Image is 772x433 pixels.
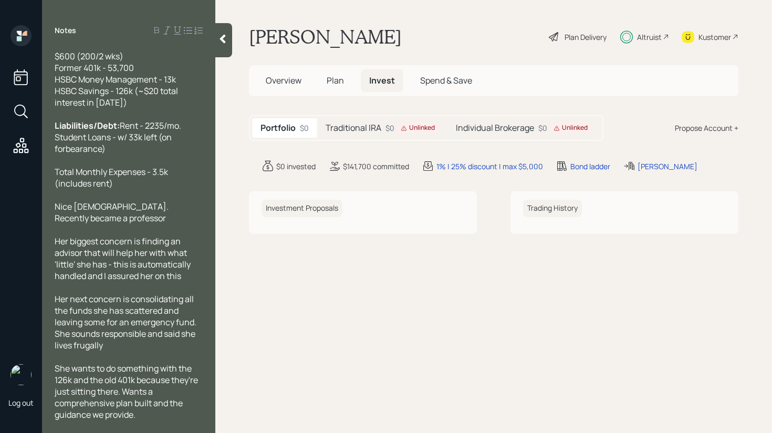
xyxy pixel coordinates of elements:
div: Log out [8,398,34,408]
div: Bond ladder [570,161,610,172]
span: Rent - 2235/mo. Student Loans - w/ 33k left (on forbearance) [55,120,181,154]
div: $0 [300,122,309,133]
img: retirable_logo.png [11,364,32,385]
span: Plan [327,75,344,86]
div: Unlinked [401,123,435,132]
span: Her biggest concern is finding an advisor that will help her with what 'little' she has - this is... [55,235,192,282]
span: Overview [266,75,301,86]
h6: Trading History [523,200,582,217]
h5: Portfolio [260,123,296,133]
div: $0 invested [276,161,316,172]
h6: Investment Proposals [262,200,342,217]
div: Kustomer [698,32,731,43]
div: $141,700 committed [343,161,409,172]
span: TRS Retirement Account - $600 (200/2 wks) Former 401k - 53,700 HSBC Money Management - 13k HSBC S... [55,39,189,108]
label: Notes [55,25,76,36]
span: Spend & Save [420,75,472,86]
span: Liabilities/Debt: [55,120,120,131]
div: $0 [385,122,439,133]
span: Invest [369,75,395,86]
div: Propose Account + [675,122,738,133]
h5: Traditional IRA [326,123,381,133]
div: Plan Delivery [565,32,607,43]
span: Total Monthly Expenses - 3.5k (includes rent) [55,166,170,189]
div: 1% | 25% discount | max $5,000 [436,161,543,172]
span: Nice [DEMOGRAPHIC_DATA]. Recently became a professor [55,201,170,224]
div: Unlinked [554,123,588,132]
h5: Individual Brokerage [456,123,534,133]
span: Her next concern is consolidating all the funds she has scattered and leaving some for an emergen... [55,293,198,351]
div: [PERSON_NAME] [638,161,697,172]
div: Altruist [637,32,662,43]
h1: [PERSON_NAME] [249,25,402,48]
span: She wants to do something with the 126k and the old 401k because they're just sitting there. Want... [55,363,200,420]
div: $0 [538,122,592,133]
